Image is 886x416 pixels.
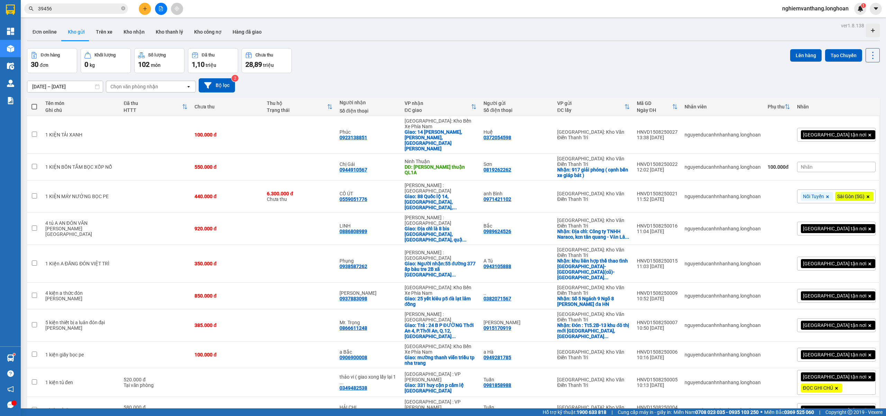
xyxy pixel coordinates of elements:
[340,135,367,140] div: 0923138851
[45,220,117,237] div: 4 tủ A AN ĐÓN VĂN LÂM HƯNG YÊN
[784,409,814,415] strong: 0369 525 060
[604,334,608,339] span: ...
[340,161,398,167] div: Chị Gái
[340,108,398,114] div: Số điện thoại
[405,355,477,366] div: Giao: mường thanh viễn triều tp nha trang
[483,355,511,360] div: 0949281785
[685,194,761,199] div: nguyenducanhnhanhang.longhoan
[195,352,260,357] div: 100.000 đ
[84,60,88,69] span: 0
[340,229,367,234] div: 0886808989
[483,349,550,355] div: a Hà
[462,237,467,242] span: ...
[45,320,117,331] div: 5 kiện thiết bị a luân đón đại kim
[633,98,681,116] th: Toggle SortBy
[90,24,118,40] button: Trên xe
[797,104,876,109] div: Nhãn
[685,380,761,385] div: nguyenducanhnhanhang.longhoan
[401,98,480,116] th: Toggle SortBy
[685,293,761,299] div: nguyenducanhnhanhang.longhoan
[557,156,630,167] div: [GEOGRAPHIC_DATA]: Kho Văn Điển Thanh Trì
[7,401,14,408] span: message
[861,3,866,8] sup: 1
[637,405,678,410] div: HNVD1508250004
[267,191,332,202] div: Chưa thu
[7,354,14,362] img: warehouse-icon
[45,194,117,199] div: 1 KIỆN MÁY NƯỚNG BỌC PE
[45,107,117,113] div: Ghi chú
[685,407,761,413] div: nguyenducanhnhanhang.longhoan
[618,408,672,416] span: Cung cấp máy in - giấy in:
[557,405,630,416] div: [GEOGRAPHIC_DATA]: Kho Văn Điển Thanh Trì
[405,382,477,393] div: Giao: 331 huy cận p cẩm lệ tp đà nẵng
[340,320,398,325] div: Mr. Trọng
[637,296,678,301] div: 10:52 [DATE]
[637,377,678,382] div: HNVD1508250005
[45,164,117,170] div: 1 KIỆN BỒN TẮM BỌC XỐP NỔ
[604,275,608,280] span: ...
[483,167,511,172] div: 0819262262
[45,132,117,138] div: 1 KIỆN TẢI XANH
[685,352,761,357] div: nguyenducanhnhanhang.longhoan
[803,293,866,299] span: [GEOGRAPHIC_DATA] tận nơi
[27,48,77,73] button: Đơn hàng30đơn
[405,118,477,129] div: [GEOGRAPHIC_DATA]: Kho Bến Xe Phía Nam
[695,409,759,415] strong: 0708 023 035 - 0935 103 250
[557,129,630,140] div: [GEOGRAPHIC_DATA]: Kho Văn Điển Thanh Trì
[121,6,125,12] span: close-circle
[764,98,794,116] th: Toggle SortBy
[637,349,678,355] div: HNVD1508250006
[637,100,672,106] div: Mã GD
[13,353,15,355] sup: 1
[6,5,15,15] img: logo-vxr
[557,191,630,202] div: [GEOGRAPHIC_DATA]: Kho Văn Điển Thanh Trì
[405,107,471,113] div: ĐC giao
[819,408,820,416] span: |
[340,223,398,229] div: LINH
[483,135,511,140] div: 0372054598
[186,84,191,89] svg: open
[405,371,477,382] div: [GEOGRAPHIC_DATA] : VP [PERSON_NAME]
[685,322,761,328] div: nguyenducanhnhanhang.longhoan
[637,135,678,140] div: 13:38 [DATE]
[45,352,117,357] div: 1 kiện giấy bọc pe
[483,107,550,113] div: Số điện thoại
[637,355,678,360] div: 10:16 [DATE]
[94,53,116,57] div: Khối lượng
[483,129,550,135] div: Huệ
[801,164,813,170] span: Nhãn
[27,81,103,92] input: Select a date range.
[637,223,678,229] div: HNVD1508250016
[340,385,367,391] div: 0349482538
[7,62,14,70] img: warehouse-icon
[118,24,150,40] button: Kho nhận
[554,98,633,116] th: Toggle SortBy
[483,264,511,269] div: 0943105888
[483,229,511,234] div: 0989624526
[45,407,117,413] div: 1 kiện tủ đen
[612,408,613,416] span: |
[81,48,131,73] button: Khối lượng0kg
[873,6,879,12] span: caret-down
[483,325,511,331] div: 0915170919
[405,322,477,339] div: Giao: Trả : 24 B P ĐƯỜNG Thới An 4, P.Thới An, Q.12, TP.Hồ Chí Minh
[151,62,161,68] span: món
[124,100,182,106] div: Đã thu
[557,377,630,388] div: [GEOGRAPHIC_DATA]: Kho Văn Điển Thanh Trì
[405,296,477,307] div: Giao: 25 yết kiêu p5 đà lạt lâm đồng
[255,53,273,57] div: Chưa thu
[267,107,327,113] div: Trạng thái
[685,164,761,170] div: nguyenducanhnhanhang.longhoan
[557,218,630,229] div: [GEOGRAPHIC_DATA]: Kho Văn Điển Thanh Trì
[777,4,854,13] span: nghiemvanthang.longhoan
[340,374,398,385] div: thảo vi ( giao xong lấy lại 1 kiện hàng quay đầu )
[340,258,398,264] div: Phụng
[405,100,471,106] div: VP nhận
[110,83,158,90] div: Chọn văn phòng nhận
[637,129,678,135] div: HNVD1508250027
[405,344,477,355] div: [GEOGRAPHIC_DATA]: Kho Bến Xe Phía Nam
[857,6,864,12] img: icon-new-feature
[637,320,678,325] div: HNVD1508250007
[452,334,456,339] span: ...
[637,167,678,172] div: 12:02 [DATE]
